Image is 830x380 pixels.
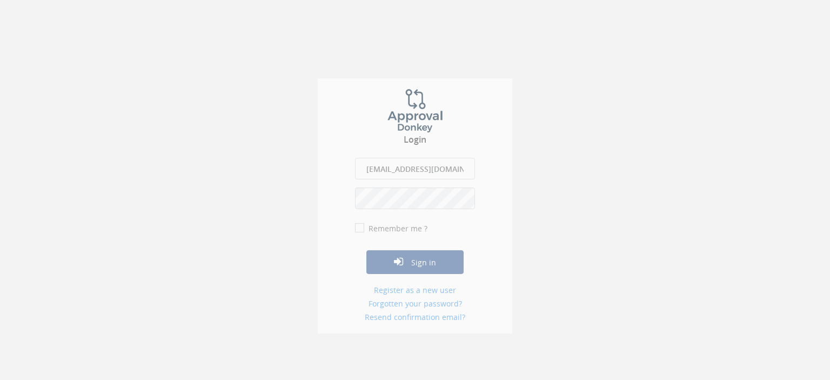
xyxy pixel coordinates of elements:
h3: Login [318,140,512,150]
a: Resend confirmation email? [355,317,475,328]
input: Enter your Email [355,163,475,184]
button: Sign in [366,255,464,279]
a: Register as a new user [355,290,475,301]
a: Forgotten your password? [355,303,475,314]
label: Remember me ? [366,228,427,239]
img: logo.png [374,94,456,137]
